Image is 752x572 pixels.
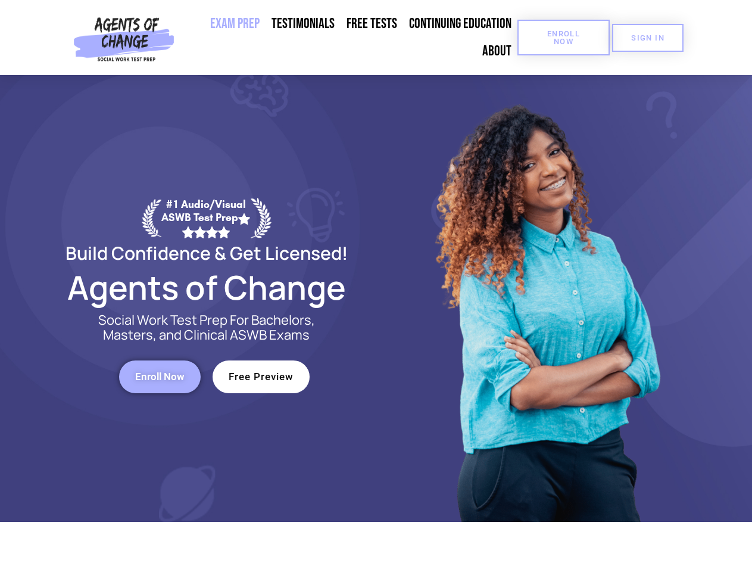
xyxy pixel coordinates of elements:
a: Enroll Now [517,20,610,55]
span: SIGN IN [631,34,664,42]
a: Exam Prep [204,10,266,38]
nav: Menu [179,10,517,65]
a: About [476,38,517,65]
h2: Build Confidence & Get Licensed! [37,244,376,262]
a: Testimonials [266,10,341,38]
span: Enroll Now [536,30,591,45]
span: Enroll Now [135,372,185,382]
span: Free Preview [229,372,294,382]
a: SIGN IN [612,24,684,52]
a: Free Preview [213,360,310,393]
a: Continuing Education [403,10,517,38]
p: Social Work Test Prep For Bachelors, Masters, and Clinical ASWB Exams [85,313,329,343]
div: #1 Audio/Visual ASWB Test Prep [161,198,251,238]
a: Free Tests [341,10,403,38]
a: Enroll Now [119,360,201,393]
h2: Agents of Change [37,273,376,301]
img: Website Image 1 (1) [427,75,665,522]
